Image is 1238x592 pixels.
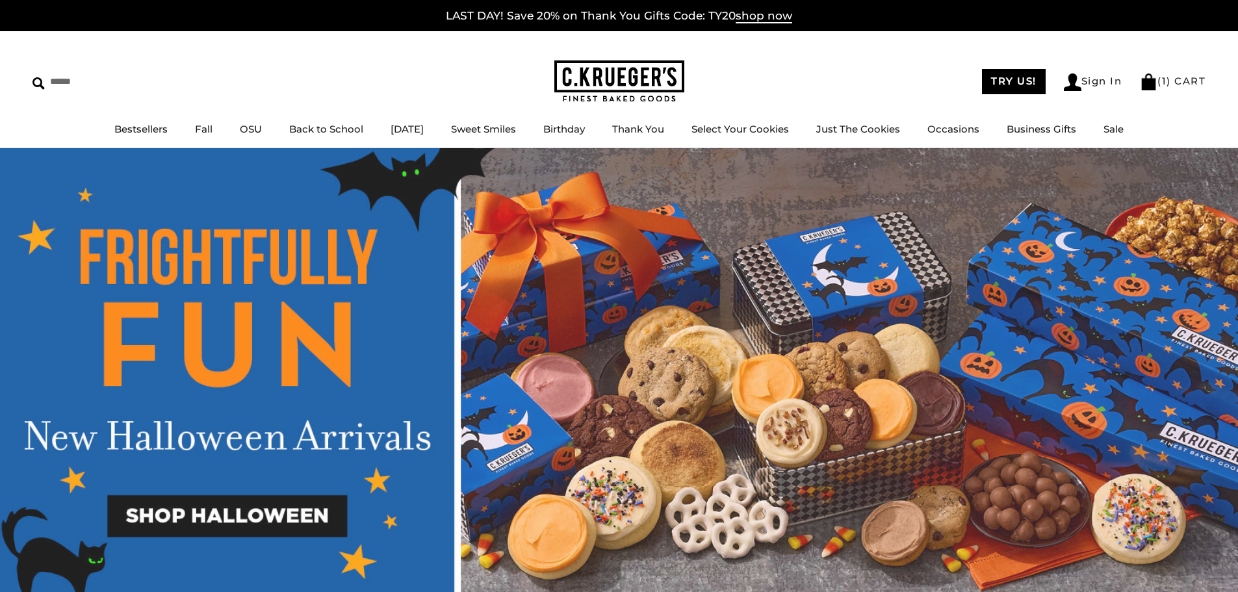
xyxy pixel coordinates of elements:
[114,123,168,135] a: Bestsellers
[391,123,424,135] a: [DATE]
[1007,123,1076,135] a: Business Gifts
[195,123,213,135] a: Fall
[612,123,664,135] a: Thank You
[1103,123,1124,135] a: Sale
[240,123,262,135] a: OSU
[554,60,684,103] img: C.KRUEGER'S
[1064,73,1122,91] a: Sign In
[543,123,585,135] a: Birthday
[1162,75,1167,87] span: 1
[736,9,792,23] span: shop now
[32,77,45,90] img: Search
[982,69,1046,94] a: TRY US!
[451,123,516,135] a: Sweet Smiles
[289,123,363,135] a: Back to School
[1140,73,1157,90] img: Bag
[927,123,979,135] a: Occasions
[816,123,900,135] a: Just The Cookies
[691,123,789,135] a: Select Your Cookies
[32,71,187,92] input: Search
[1064,73,1081,91] img: Account
[1140,75,1206,87] a: (1) CART
[446,9,792,23] a: LAST DAY! Save 20% on Thank You Gifts Code: TY20shop now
